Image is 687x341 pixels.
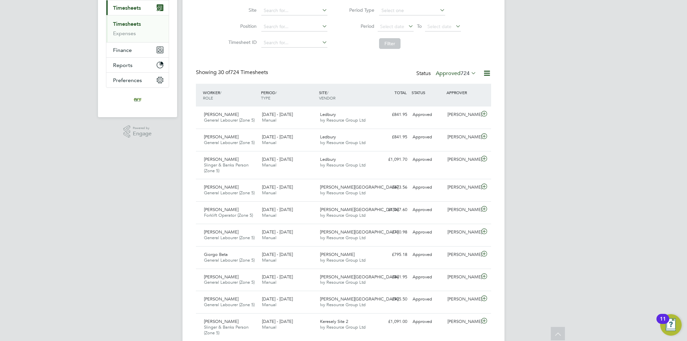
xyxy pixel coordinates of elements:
[262,190,276,196] span: Manual
[123,125,152,138] a: Powered byEngage
[436,70,476,77] label: Approved
[410,272,445,283] div: Approved
[660,319,666,328] div: 11
[445,182,480,193] div: [PERSON_NAME]
[275,90,277,95] span: /
[204,117,255,123] span: General Labourer (Zone 5)
[375,272,410,283] div: £841.95
[259,86,317,104] div: PERIOD
[204,184,239,190] span: [PERSON_NAME]
[106,15,169,42] div: Timesheets
[113,30,136,37] a: Expenses
[320,252,355,257] span: [PERSON_NAME]
[410,154,445,165] div: Approved
[320,140,366,145] span: Ivy Resource Group Ltd
[261,6,327,15] input: Search for...
[320,302,366,308] span: Ivy Resource Group Ltd
[375,182,410,193] div: £673.56
[262,162,276,168] span: Manual
[262,252,293,257] span: [DATE] - [DATE]
[262,257,276,263] span: Manual
[262,229,293,235] span: [DATE] - [DATE]
[375,316,410,327] div: £1,091.00
[320,319,348,324] span: Keresely Site 2
[416,69,478,78] div: Status
[106,43,169,57] button: Finance
[461,70,470,77] span: 724
[113,21,141,27] a: Timesheets
[317,86,375,104] div: SITE
[375,227,410,238] div: £710.98
[320,117,366,123] span: Ivy Resource Group Ltd
[410,316,445,327] div: Approved
[262,279,276,285] span: Manual
[445,86,480,98] div: APPROVER
[201,86,259,104] div: WORKER
[262,117,276,123] span: Manual
[445,249,480,260] div: [PERSON_NAME]
[113,77,142,83] span: Preferences
[204,324,249,336] span: Slinger & Banks Person (Zone 5)
[344,23,374,29] label: Period
[226,7,257,13] label: Site
[226,39,257,45] label: Timesheet ID
[204,134,239,140] span: [PERSON_NAME]
[204,140,255,145] span: General Labourer (Zone 5)
[106,73,169,87] button: Preferences
[262,212,276,218] span: Manual
[379,38,401,49] button: Filter
[445,272,480,283] div: [PERSON_NAME]
[106,0,169,15] button: Timesheets
[113,62,133,68] span: Reports
[262,207,293,212] span: [DATE] - [DATE]
[204,235,255,241] span: General Labourer (Zone 5)
[204,112,239,117] span: [PERSON_NAME]
[204,207,239,212] span: [PERSON_NAME]
[204,212,253,218] span: Forklift Operator (Zone 5)
[375,294,410,305] div: £935.50
[375,154,410,165] div: £1,091.70
[218,69,268,76] span: 724 Timesheets
[133,125,152,131] span: Powered by
[660,314,682,336] button: Open Resource Center, 11 new notifications
[320,190,366,196] span: Ivy Resource Group Ltd
[410,249,445,260] div: Approved
[320,235,366,241] span: Ivy Resource Group Ltd
[445,204,480,215] div: [PERSON_NAME]
[327,90,328,95] span: /
[262,274,293,280] span: [DATE] - [DATE]
[218,69,230,76] span: 30 of
[320,296,399,302] span: [PERSON_NAME][GEOGRAPHIC_DATA]
[375,204,410,215] div: £1,047.60
[204,229,239,235] span: [PERSON_NAME]
[204,319,239,324] span: [PERSON_NAME]
[319,95,335,100] span: VENDOR
[262,302,276,308] span: Manual
[410,109,445,120] div: Approved
[262,156,293,162] span: [DATE] - [DATE]
[204,302,255,308] span: General Labourer (Zone 5)
[261,22,327,31] input: Search for...
[320,112,336,117] span: Ledbury
[380,23,404,29] span: Select date
[204,257,255,263] span: General Labourer (Zone 5)
[410,227,445,238] div: Approved
[344,7,374,13] label: Period Type
[262,319,293,324] span: [DATE] - [DATE]
[261,38,327,48] input: Search for...
[204,274,239,280] span: [PERSON_NAME]
[262,296,293,302] span: [DATE] - [DATE]
[262,134,293,140] span: [DATE] - [DATE]
[375,132,410,143] div: £841.95
[394,90,407,95] span: TOTAL
[379,6,445,15] input: Select one
[204,252,228,257] span: Giorgo Beta
[204,279,255,285] span: General Labourer (Zone 5)
[410,204,445,215] div: Approved
[320,257,366,263] span: Ivy Resource Group Ltd
[203,95,213,100] span: ROLE
[226,23,257,29] label: Position
[133,131,152,137] span: Engage
[320,162,366,168] span: Ivy Resource Group Ltd
[204,156,239,162] span: [PERSON_NAME]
